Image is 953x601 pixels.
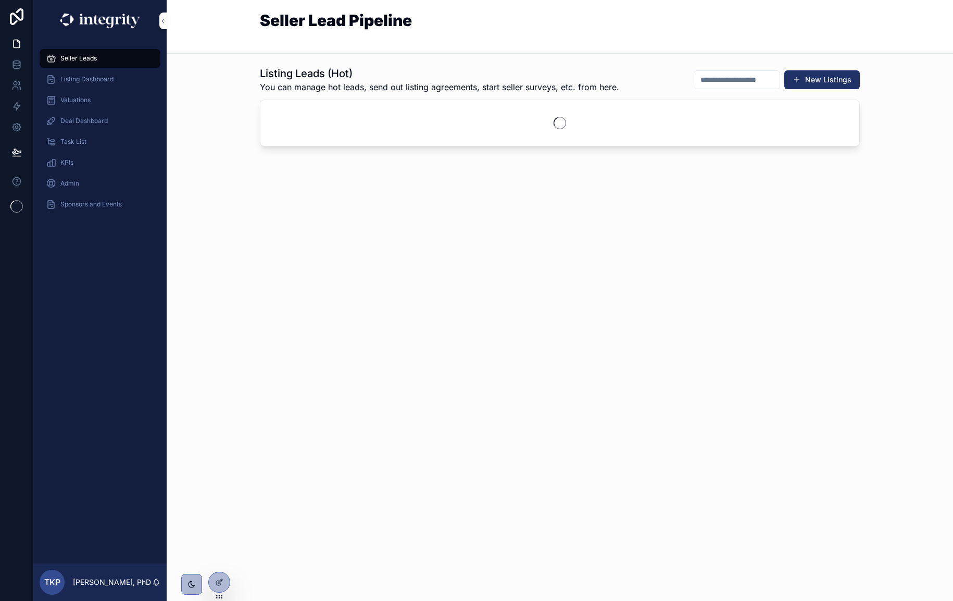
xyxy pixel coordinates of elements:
span: Deal Dashboard [60,117,108,125]
button: New Listings [784,70,860,89]
a: Deal Dashboard [40,112,160,130]
img: App logo [59,13,141,29]
a: Valuations [40,91,160,109]
span: Listing Dashboard [60,75,114,83]
h1: Listing Leads (Hot) [260,66,619,81]
a: Seller Leads [40,49,160,68]
p: [PERSON_NAME], PhD [73,577,151,587]
span: Seller Leads [60,54,97,63]
h1: Seller Lead Pipeline [260,13,412,28]
span: Task List [60,138,86,146]
a: Admin [40,174,160,193]
span: Sponsors and Events [60,200,122,208]
a: Listing Dashboard [40,70,160,89]
a: KPIs [40,153,160,172]
div: scrollable content [33,42,167,227]
span: KPIs [60,158,73,167]
span: Admin [60,179,79,188]
a: Sponsors and Events [40,195,160,214]
span: Valuations [60,96,91,104]
span: TKP [44,576,60,588]
span: You can manage hot leads, send out listing agreements, start seller surveys, etc. from here. [260,81,619,93]
a: Task List [40,132,160,151]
